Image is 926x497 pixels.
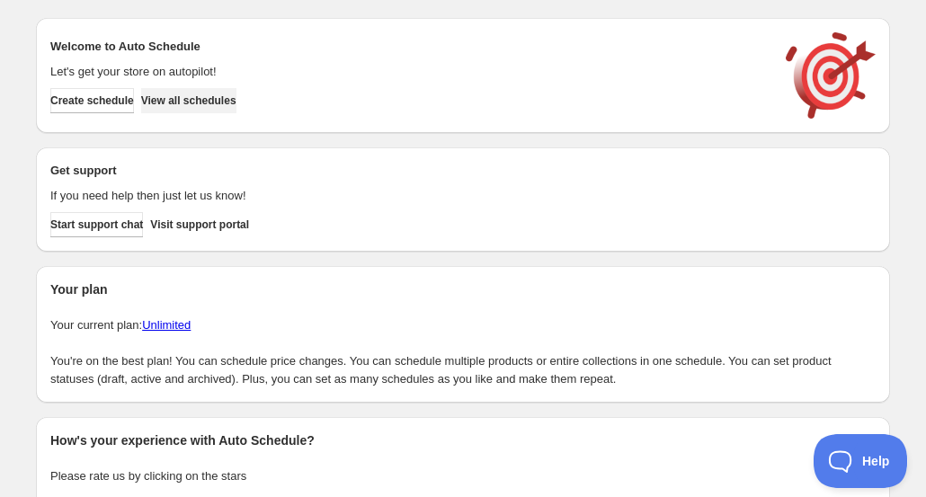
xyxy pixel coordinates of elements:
[50,431,876,449] h2: How's your experience with Auto Schedule?
[814,434,908,488] iframe: Toggle Customer Support
[50,187,768,205] p: If you need help then just let us know!
[50,38,768,56] h2: Welcome to Auto Schedule
[50,88,134,113] button: Create schedule
[50,280,876,298] h2: Your plan
[50,63,768,81] p: Let's get your store on autopilot!
[50,93,134,108] span: Create schedule
[50,217,143,232] span: Start support chat
[50,162,768,180] h2: Get support
[141,93,236,108] span: View all schedules
[50,352,876,388] p: You're on the best plan! You can schedule price changes. You can schedule multiple products or en...
[50,212,143,237] a: Start support chat
[141,88,236,113] button: View all schedules
[150,212,249,237] a: Visit support portal
[150,217,249,232] span: Visit support portal
[50,316,876,334] p: Your current plan:
[50,467,876,485] p: Please rate us by clicking on the stars
[142,318,191,332] a: Unlimited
